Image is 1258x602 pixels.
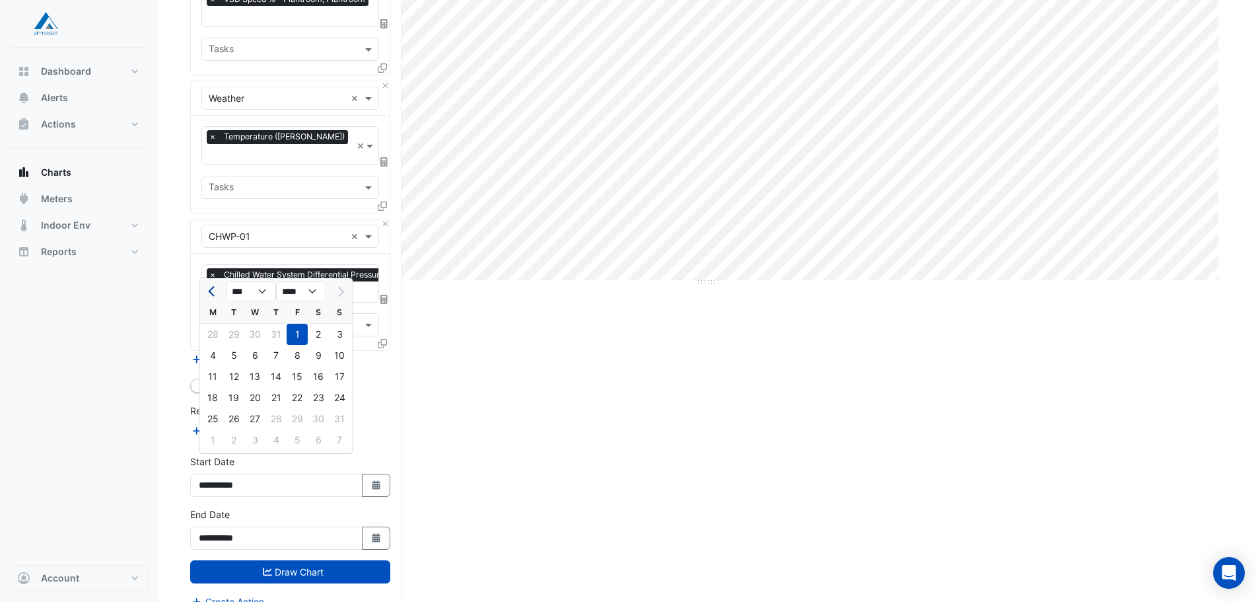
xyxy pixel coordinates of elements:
[308,324,329,345] div: 2
[41,65,91,78] span: Dashboard
[207,268,219,282] span: ×
[265,345,287,366] div: Thursday, August 7, 2025
[329,345,350,366] div: 10
[308,345,329,366] div: Saturday, August 9, 2025
[17,91,30,104] app-icon: Alerts
[202,387,223,408] div: 18
[357,139,365,153] span: Clear
[244,324,265,345] div: 30
[202,324,223,345] div: 28
[202,324,223,345] div: Monday, July 28, 2025
[223,345,244,366] div: 5
[378,156,390,167] span: Choose Function
[17,192,30,206] app-icon: Meters
[190,404,260,418] label: Reference Lines
[287,324,308,345] div: 1
[378,338,387,349] span: Clone Favourites and Tasks from this Equipment to other Equipment
[190,352,270,367] button: Add Equipment
[265,387,287,408] div: Thursday, August 21, 2025
[265,366,287,387] div: Thursday, August 14, 2025
[17,166,30,179] app-icon: Charts
[17,65,30,78] app-icon: Dashboard
[223,408,244,430] div: Tuesday, August 26, 2025
[244,324,265,345] div: Wednesday, July 30, 2025
[287,324,308,345] div: Friday, August 1, 2025
[381,81,390,90] button: Close
[221,268,477,282] span: Chilled Water System Differential Pressure - Plantroom, Plantroom
[308,345,329,366] div: 9
[223,324,244,345] div: Tuesday, July 29, 2025
[202,345,223,366] div: 4
[11,159,148,186] button: Charts
[41,572,79,585] span: Account
[329,302,350,323] div: S
[265,324,287,345] div: Thursday, July 31, 2025
[1213,557,1245,589] div: Open Intercom Messenger
[329,324,350,345] div: Sunday, August 3, 2025
[16,11,75,37] img: Company Logo
[223,366,244,387] div: 12
[11,186,148,212] button: Meters
[202,408,223,430] div: 25
[202,387,223,408] div: Monday, August 18, 2025
[190,508,230,521] label: End Date
[329,387,350,408] div: Sunday, August 24, 2025
[287,366,308,387] div: 15
[223,408,244,430] div: 26
[41,91,68,104] span: Alerts
[11,111,148,137] button: Actions
[308,302,329,323] div: S
[378,62,387,73] span: Clone Favourites and Tasks from this Equipment to other Equipment
[265,324,287,345] div: 31
[287,366,308,387] div: Friday, August 15, 2025
[190,455,234,469] label: Start Date
[207,130,219,143] span: ×
[377,1,385,15] span: Clear
[223,324,244,345] div: 29
[205,281,221,302] button: Previous month
[11,58,148,85] button: Dashboard
[287,345,308,366] div: 8
[207,180,234,197] div: Tasks
[287,387,308,408] div: 22
[244,345,265,366] div: Wednesday, August 6, 2025
[17,245,30,258] app-icon: Reports
[287,345,308,366] div: Friday, August 8, 2025
[287,387,308,408] div: Friday, August 22, 2025
[370,480,382,491] fa-icon: Select Date
[244,366,265,387] div: Wednesday, August 13, 2025
[308,366,329,387] div: 16
[190,560,390,583] button: Draw Chart
[223,345,244,366] div: Tuesday, August 5, 2025
[11,85,148,111] button: Alerts
[223,387,244,408] div: Tuesday, August 19, 2025
[329,366,350,387] div: 17
[308,387,329,408] div: 23
[244,387,265,408] div: Wednesday, August 20, 2025
[378,200,387,211] span: Clone Favourites and Tasks from this Equipment to other Equipment
[223,366,244,387] div: Tuesday, August 12, 2025
[244,408,265,430] div: Wednesday, August 27, 2025
[221,130,348,143] span: Temperature (Celcius)
[190,424,289,439] button: Add Reference Line
[308,324,329,345] div: Saturday, August 2, 2025
[17,219,30,232] app-icon: Indoor Env
[11,565,148,591] button: Account
[351,229,362,243] span: Clear
[287,302,308,323] div: F
[378,18,390,29] span: Choose Function
[244,366,265,387] div: 13
[41,245,77,258] span: Reports
[223,387,244,408] div: 19
[202,366,223,387] div: 11
[329,324,350,345] div: 3
[202,345,223,366] div: Monday, August 4, 2025
[244,302,265,323] div: W
[308,387,329,408] div: Saturday, August 23, 2025
[378,293,390,305] span: Choose Function
[226,282,276,301] select: Select month
[244,387,265,408] div: 20
[11,239,148,265] button: Reports
[265,366,287,387] div: 14
[17,118,30,131] app-icon: Actions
